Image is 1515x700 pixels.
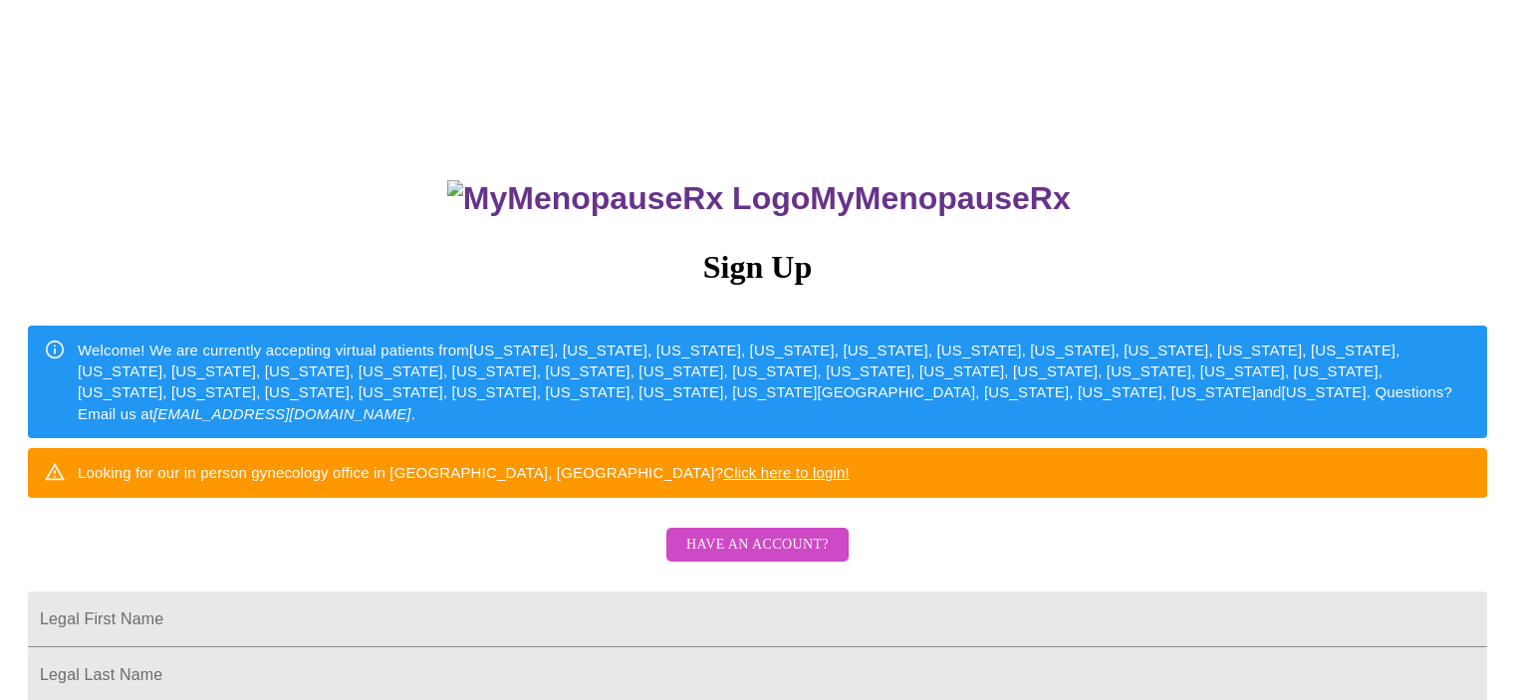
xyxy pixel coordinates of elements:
[723,464,850,481] a: Click here to login!
[28,249,1487,286] h3: Sign Up
[78,454,850,491] div: Looking for our in person gynecology office in [GEOGRAPHIC_DATA], [GEOGRAPHIC_DATA]?
[666,528,849,563] button: Have an account?
[31,180,1488,217] h3: MyMenopauseRx
[661,550,854,567] a: Have an account?
[447,180,810,217] img: MyMenopauseRx Logo
[78,332,1471,433] div: Welcome! We are currently accepting virtual patients from [US_STATE], [US_STATE], [US_STATE], [US...
[153,405,411,422] em: [EMAIL_ADDRESS][DOMAIN_NAME]
[686,533,829,558] span: Have an account?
